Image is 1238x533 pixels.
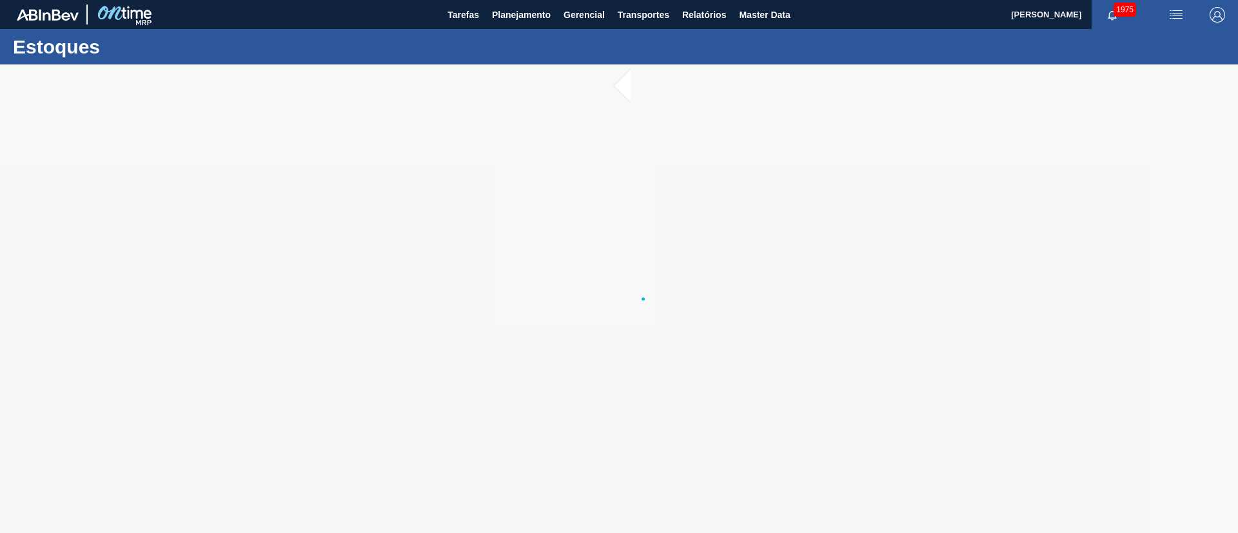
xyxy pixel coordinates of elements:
[1092,6,1133,24] button: Notificações
[739,7,790,23] span: Master Data
[1168,7,1184,23] img: userActions
[447,7,479,23] span: Tarefas
[17,9,79,21] img: TNhmsLtSVTkK8tSr43FrP2fwEKptu5GPRR3wAAAABJRU5ErkJggg==
[564,7,605,23] span: Gerencial
[682,7,726,23] span: Relatórios
[492,7,551,23] span: Planejamento
[13,39,242,54] h1: Estoques
[1210,7,1225,23] img: Logout
[618,7,669,23] span: Transportes
[1114,3,1136,17] span: 1975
